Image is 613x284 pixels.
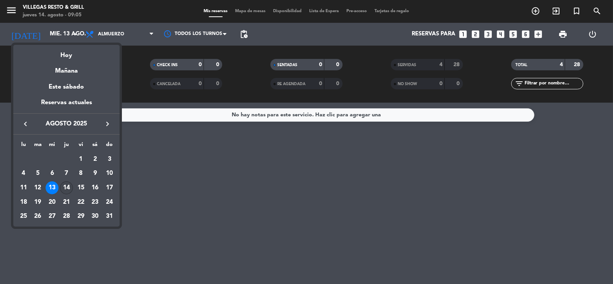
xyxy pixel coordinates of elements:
td: 17 de agosto de 2025 [102,181,117,195]
div: 5 [32,167,44,180]
div: 4 [17,167,30,180]
td: 5 de agosto de 2025 [31,166,45,181]
td: 13 de agosto de 2025 [45,181,59,195]
td: 11 de agosto de 2025 [16,181,31,195]
td: 16 de agosto de 2025 [88,181,103,195]
td: 9 de agosto de 2025 [88,166,103,181]
div: 22 [74,196,87,209]
td: 21 de agosto de 2025 [59,195,74,209]
div: 3 [103,153,116,166]
td: 31 de agosto de 2025 [102,209,117,224]
div: 2 [88,153,101,166]
div: 29 [74,210,87,223]
div: 19 [32,196,44,209]
td: 26 de agosto de 2025 [31,209,45,224]
button: keyboard_arrow_left [19,119,32,129]
td: 18 de agosto de 2025 [16,195,31,209]
div: 10 [103,167,116,180]
div: Este sábado [13,76,120,98]
div: Hoy [13,45,120,60]
div: 1 [74,153,87,166]
td: 28 de agosto de 2025 [59,209,74,224]
td: 29 de agosto de 2025 [74,209,88,224]
th: domingo [102,140,117,152]
div: 16 [88,181,101,194]
div: 30 [88,210,101,223]
div: 20 [46,196,58,209]
div: 9 [88,167,101,180]
span: agosto 2025 [32,119,101,129]
div: 24 [103,196,116,209]
i: keyboard_arrow_right [103,119,112,129]
td: 12 de agosto de 2025 [31,181,45,195]
div: 8 [74,167,87,180]
th: martes [31,140,45,152]
div: 15 [74,181,87,194]
td: 20 de agosto de 2025 [45,195,59,209]
div: 17 [103,181,116,194]
th: miércoles [45,140,59,152]
td: 23 de agosto de 2025 [88,195,103,209]
td: 7 de agosto de 2025 [59,166,74,181]
td: 3 de agosto de 2025 [102,152,117,167]
div: Mañana [13,60,120,76]
div: 27 [46,210,58,223]
div: 23 [88,196,101,209]
div: Reservas actuales [13,98,120,113]
td: 24 de agosto de 2025 [102,195,117,209]
td: 30 de agosto de 2025 [88,209,103,224]
div: 6 [46,167,58,180]
div: 11 [17,181,30,194]
td: 27 de agosto de 2025 [45,209,59,224]
div: 13 [46,181,58,194]
i: keyboard_arrow_left [21,119,30,129]
th: jueves [59,140,74,152]
td: 22 de agosto de 2025 [74,195,88,209]
td: 1 de agosto de 2025 [74,152,88,167]
td: 25 de agosto de 2025 [16,209,31,224]
div: 21 [60,196,73,209]
td: 8 de agosto de 2025 [74,166,88,181]
div: 14 [60,181,73,194]
th: viernes [74,140,88,152]
td: 14 de agosto de 2025 [59,181,74,195]
div: 31 [103,210,116,223]
td: 19 de agosto de 2025 [31,195,45,209]
button: keyboard_arrow_right [101,119,114,129]
td: 4 de agosto de 2025 [16,166,31,181]
div: 28 [60,210,73,223]
td: AGO. [16,152,74,167]
th: sábado [88,140,103,152]
td: 15 de agosto de 2025 [74,181,88,195]
div: 25 [17,210,30,223]
div: 7 [60,167,73,180]
td: 2 de agosto de 2025 [88,152,103,167]
div: 12 [32,181,44,194]
td: 10 de agosto de 2025 [102,166,117,181]
th: lunes [16,140,31,152]
td: 6 de agosto de 2025 [45,166,59,181]
div: 18 [17,196,30,209]
div: 26 [32,210,44,223]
